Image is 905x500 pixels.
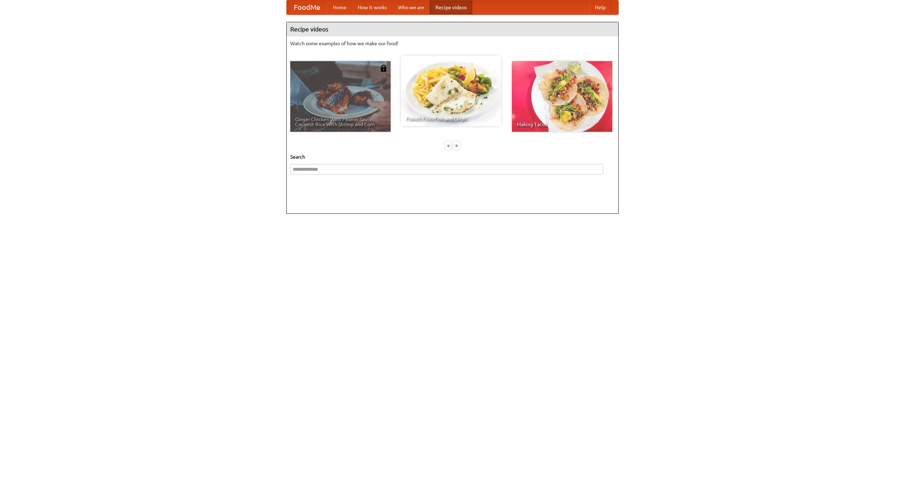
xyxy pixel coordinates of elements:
a: Who we are [392,0,430,14]
a: FoodMe [287,0,327,14]
p: Watch some examples of how we make our food! [290,40,615,47]
h4: Recipe videos [287,22,618,36]
span: French Fries Fish and Chips [406,116,496,121]
a: French Fries Fish and Chips [401,55,501,126]
span: Making Tacos [517,122,607,127]
a: How it works [352,0,392,14]
h5: Search [290,153,615,160]
img: 483408.png [380,65,387,72]
a: Making Tacos [512,61,612,132]
a: Home [327,0,352,14]
a: Help [589,0,611,14]
a: Recipe videos [430,0,472,14]
div: « [445,141,451,150]
div: » [454,141,460,150]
